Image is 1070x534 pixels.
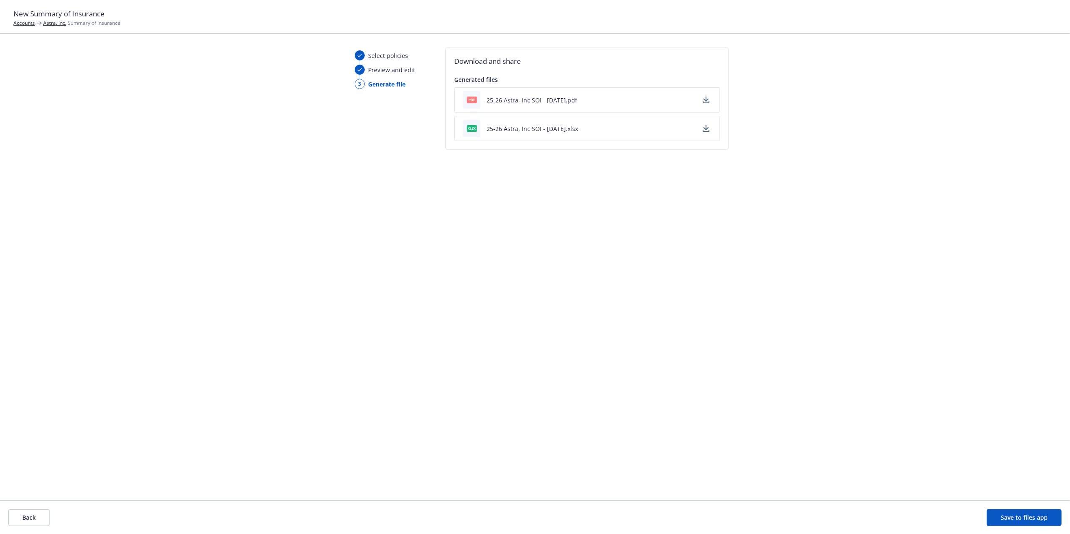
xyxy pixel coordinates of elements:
button: 25-26 Astra, Inc SOI - [DATE].pdf [487,96,577,105]
span: Generated files [454,76,498,84]
button: 25-26 Astra, Inc SOI - [DATE].xlsx [487,124,578,133]
div: 3 [355,79,365,89]
span: Generate file [368,80,406,89]
h2: Download and share [454,56,720,67]
span: xlsx [467,125,477,131]
button: Back [8,509,50,526]
a: Astra, Inc. [43,19,66,26]
span: Select policies [368,51,408,60]
span: Summary of Insurance [43,19,120,26]
span: pdf [467,97,477,103]
button: Save to files app [987,509,1062,526]
h1: New Summary of Insurance [13,8,1057,19]
a: Accounts [13,19,35,26]
span: Preview and edit [368,65,415,74]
